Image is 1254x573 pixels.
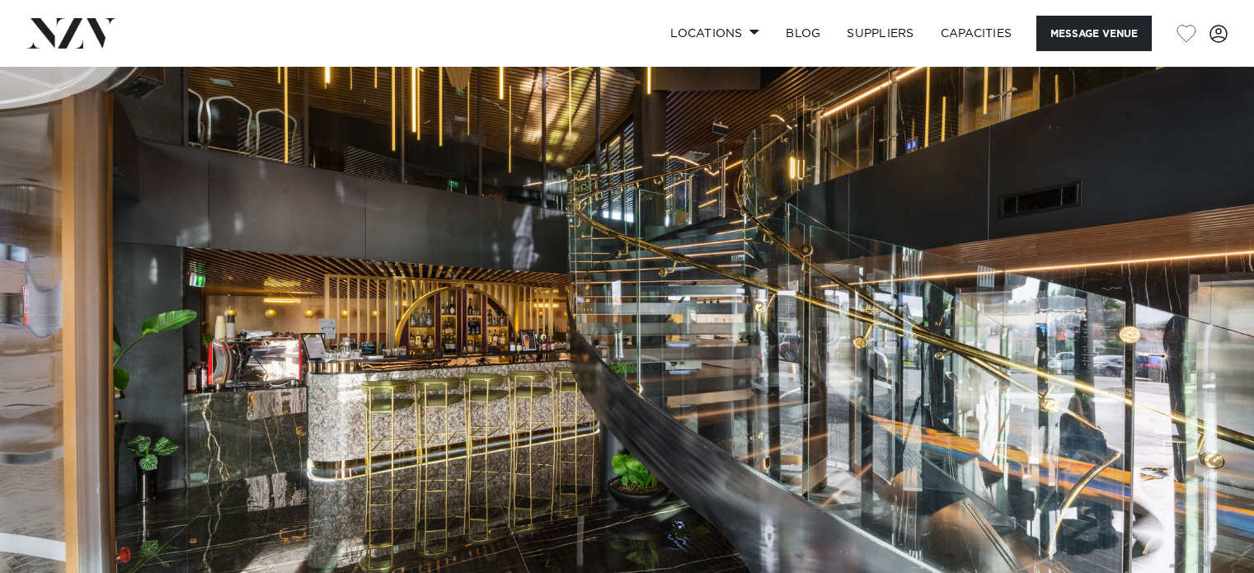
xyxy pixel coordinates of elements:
button: Message Venue [1036,16,1152,51]
a: Capacities [928,16,1026,51]
img: nzv-logo.png [26,18,116,48]
a: Locations [657,16,773,51]
a: BLOG [773,16,834,51]
a: SUPPLIERS [834,16,927,51]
